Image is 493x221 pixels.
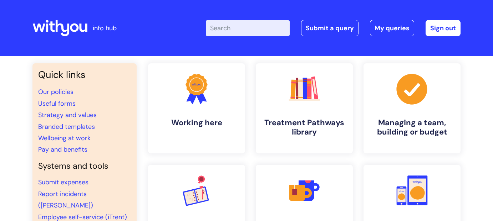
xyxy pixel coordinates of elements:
a: Branded templates [38,122,95,131]
p: info hub [93,22,117,34]
h4: Treatment Pathways library [261,118,347,137]
a: Submit expenses [38,178,88,186]
a: Report incidents ([PERSON_NAME]) [38,190,93,210]
a: Sign out [426,20,461,36]
a: Submit a query [301,20,359,36]
a: Managing a team, building or budget [364,63,461,153]
a: Treatment Pathways library [256,63,353,153]
a: My queries [370,20,414,36]
h4: Managing a team, building or budget [369,118,455,137]
a: Pay and benefits [38,145,87,154]
input: Search [206,20,290,36]
h3: Quick links [38,69,131,80]
a: Wellbeing at work [38,134,91,142]
a: Strategy and values [38,111,97,119]
a: Working here [148,63,245,153]
h4: Systems and tools [38,161,131,171]
div: | - [206,20,461,36]
a: Our policies [38,88,73,96]
h4: Working here [154,118,239,127]
a: Useful forms [38,99,76,108]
